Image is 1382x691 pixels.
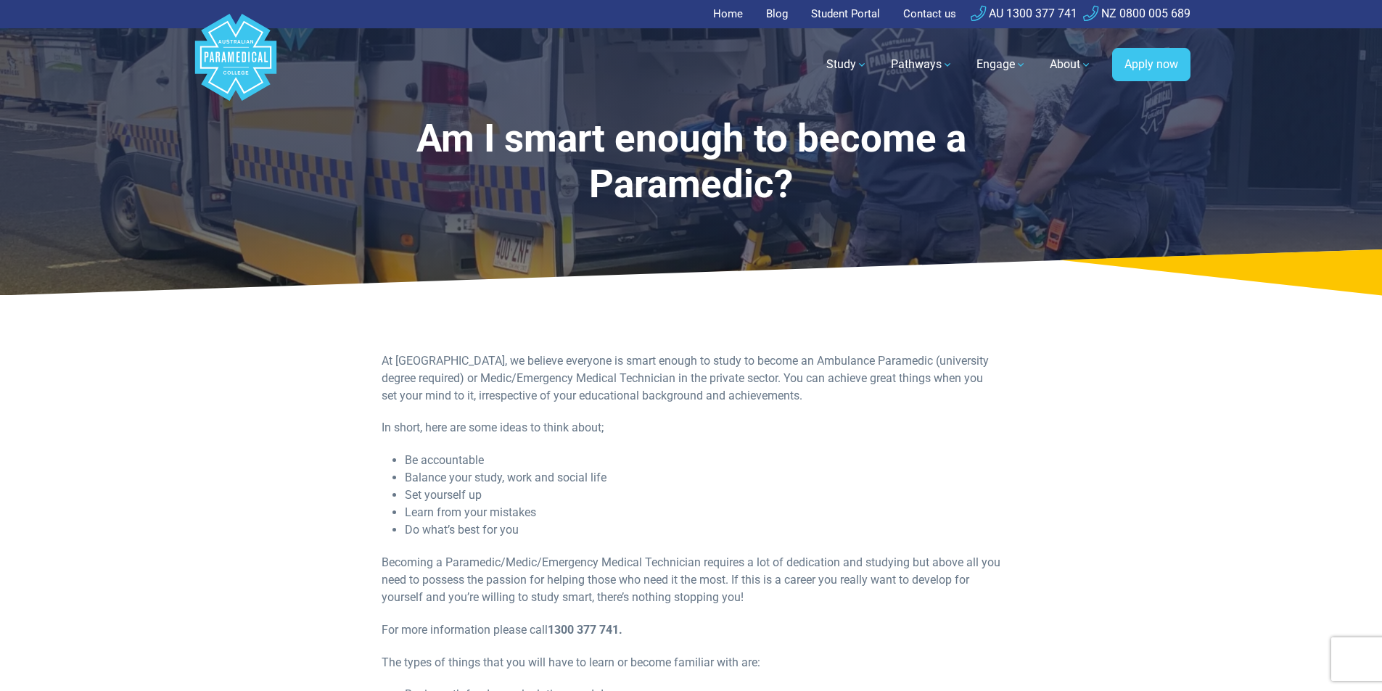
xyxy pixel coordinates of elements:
[382,554,1000,606] p: Becoming a Paramedic/Medic/Emergency Medical Technician requires a lot of dedication and studying...
[405,487,1000,504] li: Set yourself up
[882,44,962,85] a: Pathways
[971,7,1077,20] a: AU 1300 377 741
[405,521,1000,539] li: Do what’s best for you
[1083,7,1190,20] a: NZ 0800 005 689
[968,44,1035,85] a: Engage
[1112,48,1190,81] a: Apply now
[548,623,622,637] strong: 1300 377 741.
[317,116,1066,208] h1: Am I smart enough to become a Paramedic?
[382,352,1000,405] p: At [GEOGRAPHIC_DATA], we believe everyone is smart enough to study to become an Ambulance Paramed...
[405,504,1000,521] li: Learn from your mistakes
[405,452,1000,469] li: Be accountable
[405,469,1000,487] li: Balance your study, work and social life
[1041,44,1101,85] a: About
[818,44,876,85] a: Study
[382,621,1000,639] p: For more information please call
[192,28,279,102] a: Australian Paramedical College
[382,419,1000,436] p: In short, here are some ideas to think about;
[382,654,1000,671] p: The types of things that you will have to learn or become familiar with are:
